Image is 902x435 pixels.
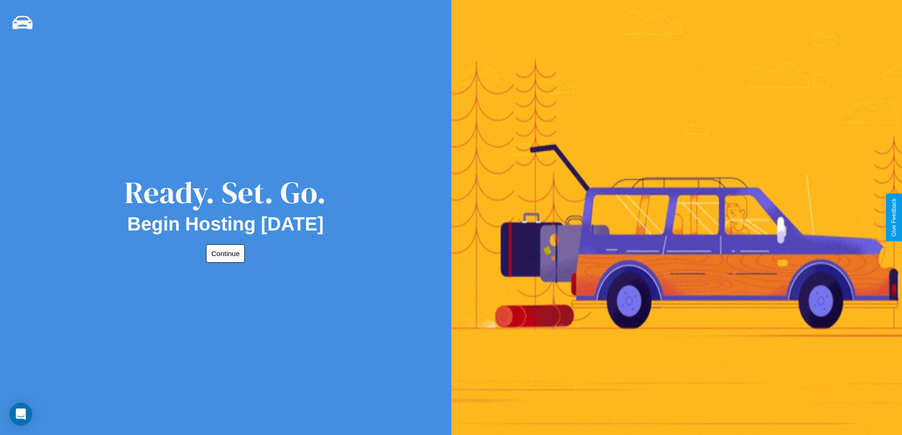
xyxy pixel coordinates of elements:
div: Ready. Set. Go. [125,171,326,213]
div: Open Intercom Messenger [9,403,32,426]
div: Give Feedback [891,198,897,237]
h2: Begin Hosting [DATE] [127,213,324,235]
button: Continue [206,244,245,263]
